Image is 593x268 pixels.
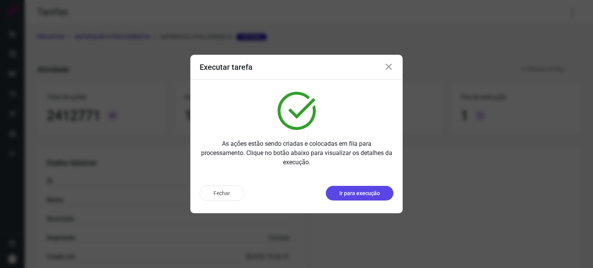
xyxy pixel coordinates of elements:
[326,186,393,201] button: Ir para execução
[200,139,393,167] p: As ações estão sendo criadas e colocadas em fila para processamento. Clique no botão abaixo para ...
[200,185,244,201] button: Fechar
[339,189,380,197] p: Ir para execução
[278,92,316,130] img: verified.svg
[200,62,252,72] h3: Executar tarefa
